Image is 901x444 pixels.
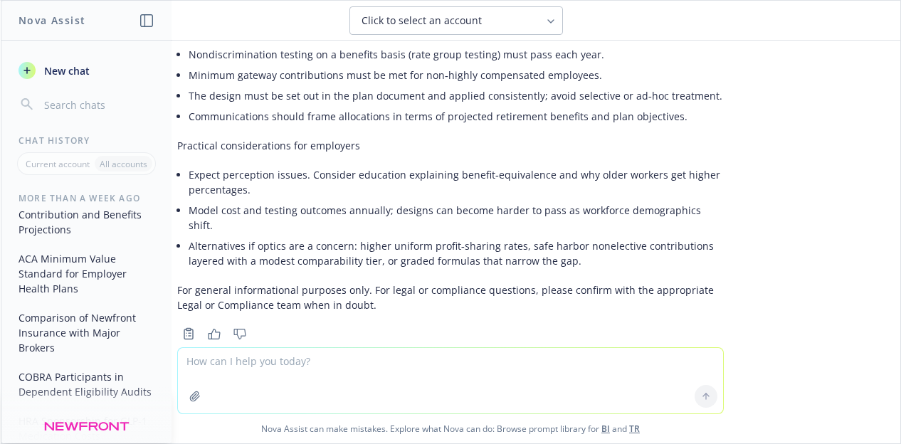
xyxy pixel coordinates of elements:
button: Comparison of Newfront Insurance with Major Brokers [13,306,160,359]
p: For general informational purposes only. For legal or compliance questions, please confirm with t... [177,282,724,312]
span: Click to select an account [362,14,482,28]
div: More than a week ago [1,192,172,204]
a: BI [601,423,610,435]
span: New chat [41,63,90,78]
p: Current account [26,158,90,170]
li: Expect perception issues. Consider education explaining benefit‑equivalence and why older workers... [189,164,724,200]
span: Nova Assist can make mistakes. Explore what Nova can do: Browse prompt library for and [6,414,895,443]
button: New chat [13,58,160,83]
li: Communications should frame allocations in terms of projected retirement benefits and plan object... [189,106,724,127]
a: TR [629,423,640,435]
h1: Nova Assist [19,13,85,28]
button: COBRA Participants in Dependent Eligibility Audits [13,365,160,403]
input: Search chats [41,95,154,115]
svg: Copy to clipboard [182,327,195,340]
p: Practical considerations for employers [177,138,724,153]
li: The design must be set out in the plan document and applied consistently; avoid selective or ad‑h... [189,85,724,106]
li: Minimum gateway contributions must be met for non‑highly compensated employees. [189,65,724,85]
li: Model cost and testing outcomes annually; designs can become harder to pass as workforce demograp... [189,200,724,236]
li: Nondiscrimination testing on a benefits basis (rate group testing) must pass each year. [189,44,724,65]
button: Click to select an account [349,6,563,35]
button: 2026 [US_STATE] SDI Contribution and Benefits Projections [13,188,160,241]
div: Chat History [1,134,172,147]
li: Alternatives if optics are a concern: higher uniform profit‑sharing rates, safe harbor nonelectiv... [189,236,724,271]
p: All accounts [100,158,147,170]
button: Thumbs down [228,324,251,344]
button: ACA Minimum Value Standard for Employer Health Plans [13,247,160,300]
